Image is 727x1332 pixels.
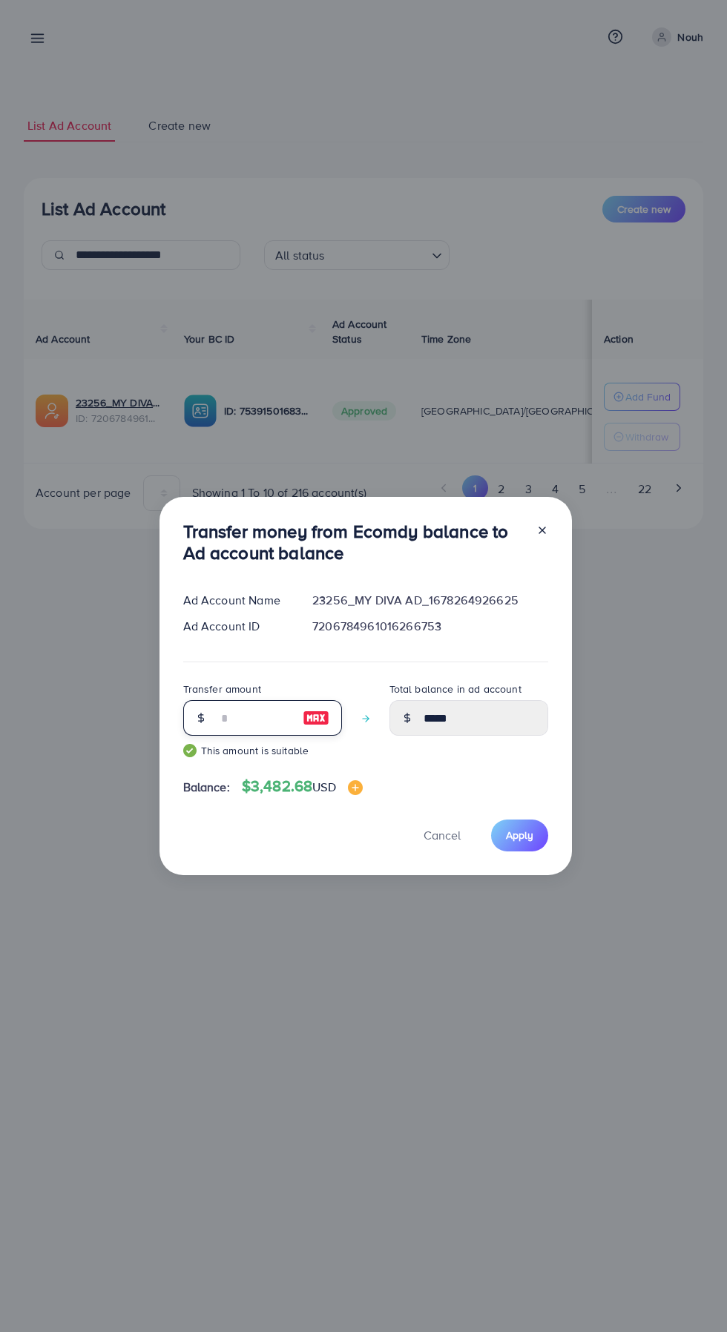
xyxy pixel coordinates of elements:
button: Apply [491,820,548,851]
small: This amount is suitable [183,743,342,758]
img: image [348,780,363,795]
span: USD [312,779,335,795]
div: Ad Account Name [171,592,301,609]
img: image [303,709,329,727]
span: Balance: [183,779,230,796]
h3: Transfer money from Ecomdy balance to Ad account balance [183,521,524,564]
h4: $3,482.68 [242,777,363,796]
button: Cancel [405,820,479,851]
img: guide [183,744,197,757]
label: Total balance in ad account [389,682,522,696]
div: 7206784961016266753 [300,618,559,635]
span: Apply [506,828,533,843]
span: Cancel [424,827,461,843]
div: Ad Account ID [171,618,301,635]
label: Transfer amount [183,682,261,696]
div: 23256_MY DIVA AD_1678264926625 [300,592,559,609]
